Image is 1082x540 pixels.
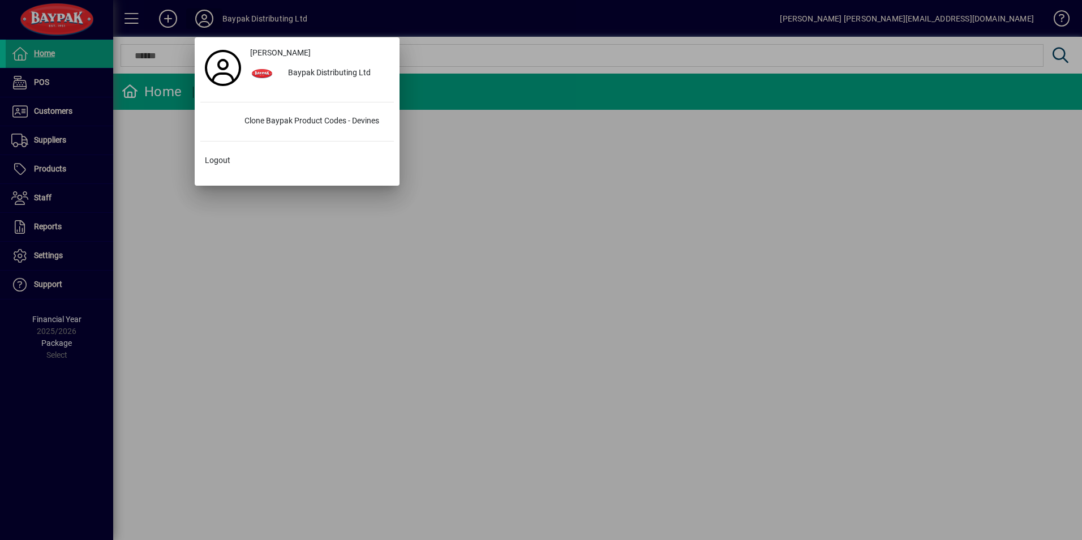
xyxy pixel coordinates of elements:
[200,112,394,132] button: Clone Baypak Product Codes - Devines
[205,155,230,166] span: Logout
[246,63,394,84] button: Baypak Distributing Ltd
[200,58,246,78] a: Profile
[235,112,394,132] div: Clone Baypak Product Codes - Devines
[279,63,394,84] div: Baypak Distributing Ltd
[246,43,394,63] a: [PERSON_NAME]
[250,47,311,59] span: [PERSON_NAME]
[200,151,394,171] button: Logout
